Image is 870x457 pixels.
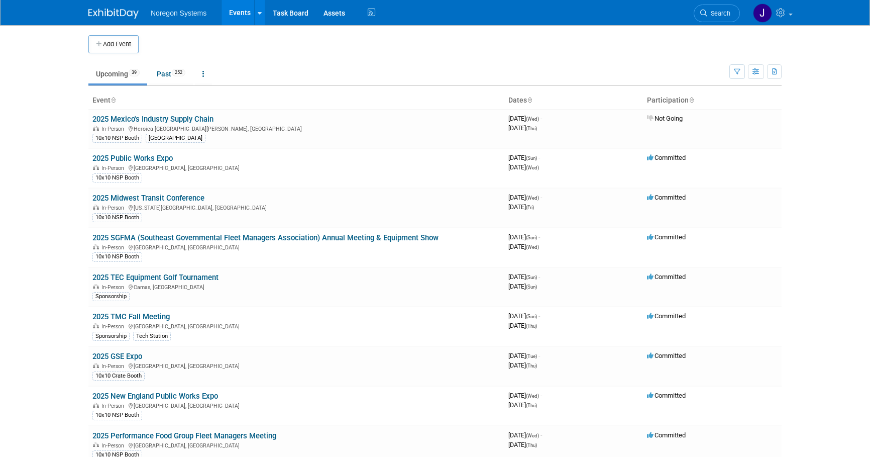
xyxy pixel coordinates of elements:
a: Past252 [149,64,193,83]
span: [DATE] [508,401,537,409]
a: 2025 Midwest Transit Conference [92,194,204,203]
span: (Wed) [526,165,539,170]
span: (Thu) [526,323,537,329]
div: [GEOGRAPHIC_DATA], [GEOGRAPHIC_DATA] [92,322,500,330]
div: Tech Station [133,332,171,341]
span: (Wed) [526,116,539,122]
img: In-Person Event [93,363,99,368]
span: - [538,273,540,281]
span: (Sun) [526,155,537,161]
span: (Wed) [526,433,539,438]
span: (Wed) [526,195,539,201]
img: In-Person Event [93,205,99,210]
span: - [538,312,540,320]
span: [DATE] [508,115,542,122]
span: 252 [172,69,185,76]
span: (Sun) [526,275,537,280]
img: In-Person Event [93,323,99,328]
span: In-Person [101,244,127,251]
span: [DATE] [508,273,540,281]
img: In-Person Event [93,244,99,249]
span: Not Going [647,115,683,122]
div: [GEOGRAPHIC_DATA], [GEOGRAPHIC_DATA] [92,163,500,171]
div: [GEOGRAPHIC_DATA], [GEOGRAPHIC_DATA] [92,243,500,251]
a: 2025 TEC Equipment Golf Tournament [92,273,219,282]
th: Event [88,92,504,109]
span: [DATE] [508,124,537,132]
span: 39 [129,69,140,76]
a: Sort by Event Name [111,96,116,104]
button: Add Event [88,35,139,53]
span: - [538,233,540,241]
div: 10x10 NSP Booth [92,173,142,182]
div: 10x10 Crate Booth [92,372,145,381]
a: Upcoming39 [88,64,147,83]
a: 2025 Public Works Expo [92,154,173,163]
a: 2025 Mexico's Industry Supply Chain [92,115,213,124]
span: [DATE] [508,392,542,399]
div: 10x10 NSP Booth [92,252,142,261]
span: [DATE] [508,322,537,329]
span: (Thu) [526,442,537,448]
span: [DATE] [508,441,537,448]
img: In-Person Event [93,403,99,408]
div: [GEOGRAPHIC_DATA] [146,134,205,143]
span: In-Person [101,323,127,330]
div: Camas, [GEOGRAPHIC_DATA] [92,283,500,291]
span: (Thu) [526,403,537,408]
span: (Thu) [526,126,537,131]
span: Committed [647,194,686,201]
span: Noregon Systems [151,9,206,17]
span: [DATE] [508,352,540,359]
a: 2025 SGFMA (Southeast Governmental Fleet Managers Association) Annual Meeting & Equipment Show [92,233,439,242]
span: (Sun) [526,284,537,290]
div: Sponsorship [92,292,130,301]
span: In-Person [101,284,127,291]
span: In-Person [101,403,127,409]
div: Sponsorship [92,332,130,341]
span: [DATE] [508,233,540,241]
span: - [540,392,542,399]
img: In-Person Event [93,165,99,170]
span: Committed [647,312,686,320]
span: [DATE] [508,243,539,250]
span: (Wed) [526,393,539,399]
span: - [540,194,542,201]
span: In-Person [101,165,127,171]
div: [GEOGRAPHIC_DATA], [GEOGRAPHIC_DATA] [92,361,500,370]
a: 2025 GSE Expo [92,352,142,361]
span: Committed [647,392,686,399]
div: [GEOGRAPHIC_DATA], [GEOGRAPHIC_DATA] [92,441,500,449]
span: In-Person [101,205,127,211]
span: Committed [647,273,686,281]
span: - [540,115,542,122]
span: (Sun) [526,235,537,240]
img: In-Person Event [93,442,99,447]
div: [US_STATE][GEOGRAPHIC_DATA], [GEOGRAPHIC_DATA] [92,203,500,211]
div: 10x10 NSP Booth [92,213,142,222]
span: Committed [647,431,686,439]
span: [DATE] [508,283,537,290]
span: (Tue) [526,353,537,359]
a: 2025 TMC Fall Meeting [92,312,170,321]
span: In-Person [101,126,127,132]
span: In-Person [101,363,127,370]
span: [DATE] [508,154,540,161]
a: 2025 Performance Food Group Fleet Managers Meeting [92,431,276,440]
span: - [538,154,540,161]
span: [DATE] [508,194,542,201]
div: [GEOGRAPHIC_DATA], [GEOGRAPHIC_DATA] [92,401,500,409]
div: 10x10 NSP Booth [92,134,142,143]
span: [DATE] [508,361,537,369]
img: ExhibitDay [88,9,139,19]
span: [DATE] [508,312,540,320]
span: [DATE] [508,431,542,439]
span: [DATE] [508,203,534,211]
div: Heroica [GEOGRAPHIC_DATA][PERSON_NAME], [GEOGRAPHIC_DATA] [92,124,500,132]
span: Committed [647,233,686,241]
span: (Sun) [526,314,537,319]
a: 2025 New England Public Works Expo [92,392,218,401]
div: 10x10 NSP Booth [92,411,142,420]
span: Committed [647,154,686,161]
img: In-Person Event [93,126,99,131]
